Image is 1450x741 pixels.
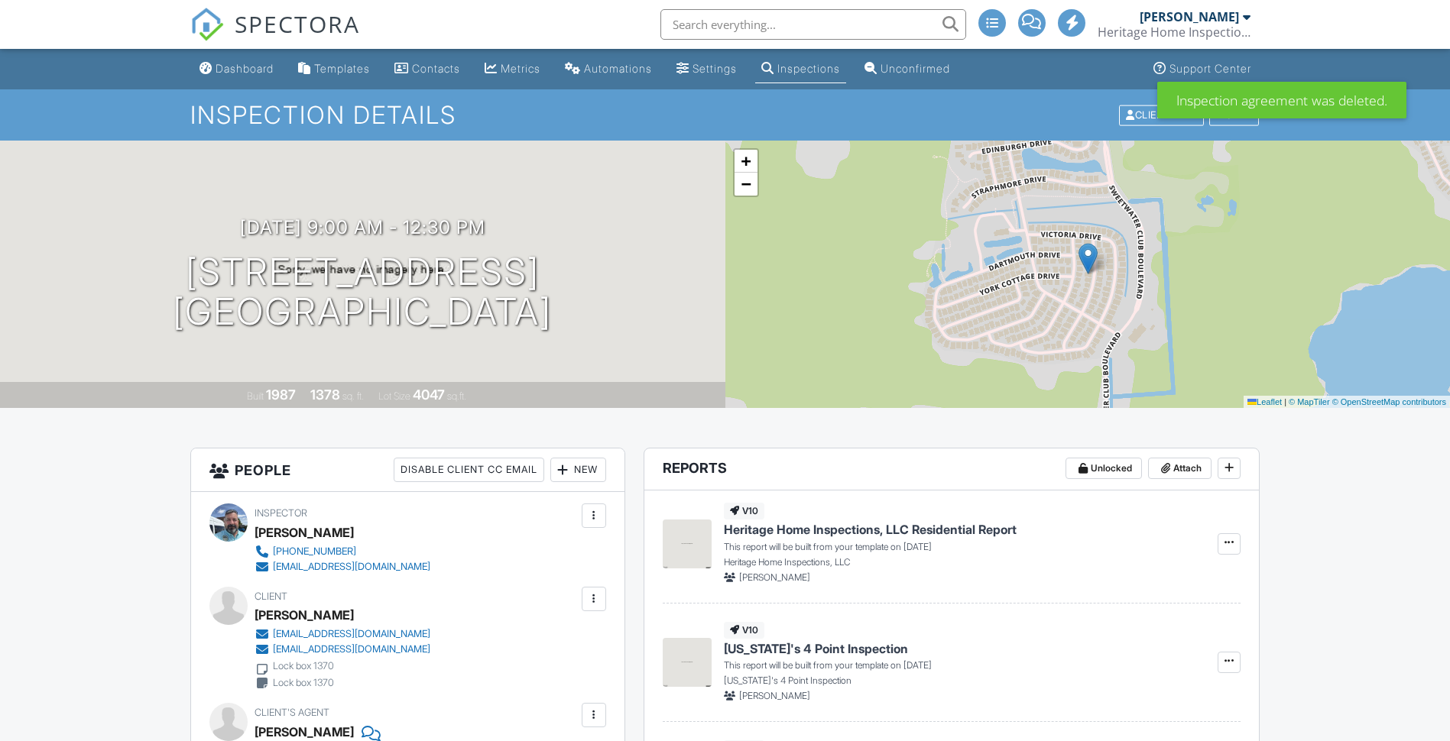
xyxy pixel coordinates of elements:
div: Heritage Home Inspections, LLC [1098,24,1251,40]
a: Inspections [755,55,846,83]
div: 1378 [310,387,340,403]
a: [PHONE_NUMBER] [255,544,430,559]
span: Client [255,591,287,602]
span: Lot Size [378,390,410,402]
span: SPECTORA [235,8,360,40]
a: [EMAIL_ADDRESS][DOMAIN_NAME] [255,642,430,657]
div: Dashboard [216,62,274,75]
a: Metrics [478,55,547,83]
div: New [550,458,606,482]
div: [EMAIL_ADDRESS][DOMAIN_NAME] [273,561,430,573]
div: [PERSON_NAME] [255,603,354,626]
span: + [741,151,751,170]
div: Client View [1119,105,1204,125]
a: SPECTORA [190,21,360,53]
a: Unconfirmed [858,55,956,83]
span: Built [247,390,264,402]
a: © MapTiler [1289,397,1330,406]
a: Dashboard [193,55,280,83]
a: Settings [670,55,743,83]
span: Inspector [255,507,307,519]
a: Support Center [1147,55,1257,83]
div: Lock box 1370 [273,660,334,672]
a: Contacts [388,55,466,83]
h3: People [191,448,624,492]
div: Metrics [501,62,540,75]
span: Client's Agent [255,707,329,718]
div: Inspection agreement was deleted. [1157,82,1406,118]
input: Search everything... [660,9,966,40]
div: Settings [693,62,737,75]
h3: [DATE] 9:00 am - 12:30 pm [240,217,485,238]
div: Lock box 1370 [273,677,334,689]
div: Automations [584,62,652,75]
div: [EMAIL_ADDRESS][DOMAIN_NAME] [273,628,430,640]
span: | [1284,397,1286,406]
img: The Best Home Inspection Software - Spectora [190,8,224,41]
a: Zoom out [735,173,757,196]
a: Templates [292,55,376,83]
div: [EMAIL_ADDRESS][DOMAIN_NAME] [273,643,430,655]
h1: [STREET_ADDRESS] [GEOGRAPHIC_DATA] [173,252,552,333]
span: sq. ft. [342,390,364,402]
div: More [1209,105,1259,125]
a: [EMAIL_ADDRESS][DOMAIN_NAME] [255,559,430,574]
img: Marker [1079,243,1098,274]
span: sq.ft. [447,390,466,402]
div: Templates [314,62,370,75]
div: [PERSON_NAME] [255,521,354,544]
div: Inspections [777,62,840,75]
div: 1987 [266,387,296,403]
div: Contacts [412,62,460,75]
div: 4047 [413,387,445,403]
a: Zoom in [735,150,757,173]
div: Support Center [1169,62,1251,75]
a: Client View [1118,108,1208,120]
a: Leaflet [1247,397,1282,406]
div: Unconfirmed [881,62,950,75]
div: Disable Client CC Email [394,458,544,482]
a: Automations (Basic) [559,55,658,83]
a: [EMAIL_ADDRESS][DOMAIN_NAME] [255,626,430,642]
h1: Inspection Details [190,102,1260,128]
div: [PHONE_NUMBER] [273,545,356,558]
a: © OpenStreetMap contributors [1332,397,1446,406]
span: − [741,174,751,193]
div: [PERSON_NAME] [1140,9,1239,24]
